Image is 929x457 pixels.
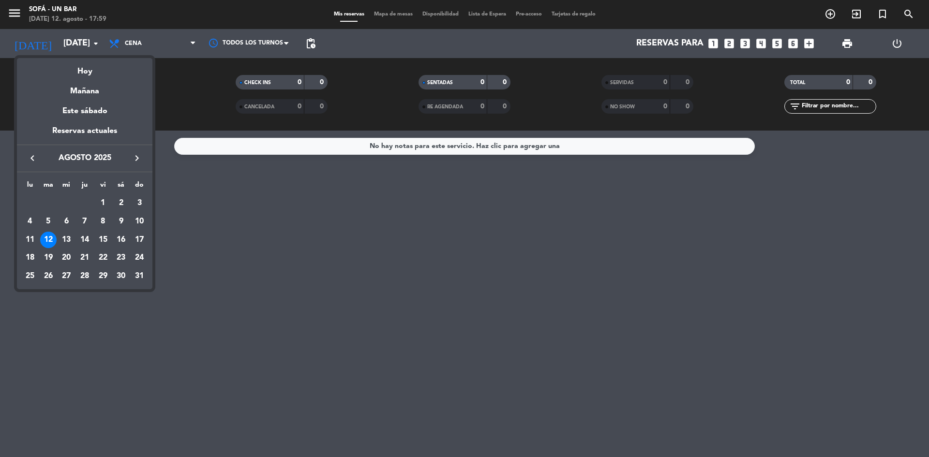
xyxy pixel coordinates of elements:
[131,250,148,266] div: 24
[40,213,57,230] div: 5
[131,232,148,248] div: 17
[75,212,94,231] td: 7 de agosto de 2025
[17,98,152,125] div: Este sábado
[57,267,75,285] td: 27 de agosto de 2025
[95,213,111,230] div: 8
[130,231,149,249] td: 17 de agosto de 2025
[57,249,75,267] td: 20 de agosto de 2025
[58,213,75,230] div: 6
[112,249,131,267] td: 23 de agosto de 2025
[39,179,58,194] th: martes
[113,195,129,211] div: 2
[22,232,38,248] div: 11
[58,250,75,266] div: 20
[75,179,94,194] th: jueves
[95,268,111,284] div: 29
[39,249,58,267] td: 19 de agosto de 2025
[94,249,112,267] td: 22 de agosto de 2025
[128,152,146,164] button: keyboard_arrow_right
[21,179,39,194] th: lunes
[112,194,131,212] td: 2 de agosto de 2025
[57,212,75,231] td: 6 de agosto de 2025
[17,125,152,145] div: Reservas actuales
[27,152,38,164] i: keyboard_arrow_left
[95,232,111,248] div: 15
[21,249,39,267] td: 18 de agosto de 2025
[17,58,152,78] div: Hoy
[130,194,149,212] td: 3 de agosto de 2025
[40,250,57,266] div: 19
[112,212,131,231] td: 9 de agosto de 2025
[57,179,75,194] th: miércoles
[57,231,75,249] td: 13 de agosto de 2025
[112,179,131,194] th: sábado
[94,212,112,231] td: 8 de agosto de 2025
[75,267,94,285] td: 28 de agosto de 2025
[130,249,149,267] td: 24 de agosto de 2025
[113,268,129,284] div: 30
[21,212,39,231] td: 4 de agosto de 2025
[75,249,94,267] td: 21 de agosto de 2025
[95,250,111,266] div: 22
[113,232,129,248] div: 16
[94,267,112,285] td: 29 de agosto de 2025
[41,152,128,164] span: agosto 2025
[94,194,112,212] td: 1 de agosto de 2025
[130,267,149,285] td: 31 de agosto de 2025
[76,213,93,230] div: 7
[22,268,38,284] div: 25
[131,268,148,284] div: 31
[40,268,57,284] div: 26
[76,232,93,248] div: 14
[39,212,58,231] td: 5 de agosto de 2025
[95,195,111,211] div: 1
[130,179,149,194] th: domingo
[21,194,94,212] td: AGO.
[39,231,58,249] td: 12 de agosto de 2025
[130,212,149,231] td: 10 de agosto de 2025
[21,231,39,249] td: 11 de agosto de 2025
[131,152,143,164] i: keyboard_arrow_right
[39,267,58,285] td: 26 de agosto de 2025
[112,267,131,285] td: 30 de agosto de 2025
[58,232,75,248] div: 13
[21,267,39,285] td: 25 de agosto de 2025
[113,250,129,266] div: 23
[112,231,131,249] td: 16 de agosto de 2025
[76,268,93,284] div: 28
[75,231,94,249] td: 14 de agosto de 2025
[24,152,41,164] button: keyboard_arrow_left
[76,250,93,266] div: 21
[17,78,152,98] div: Mañana
[131,213,148,230] div: 10
[22,250,38,266] div: 18
[22,213,38,230] div: 4
[40,232,57,248] div: 12
[113,213,129,230] div: 9
[94,231,112,249] td: 15 de agosto de 2025
[58,268,75,284] div: 27
[94,179,112,194] th: viernes
[131,195,148,211] div: 3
